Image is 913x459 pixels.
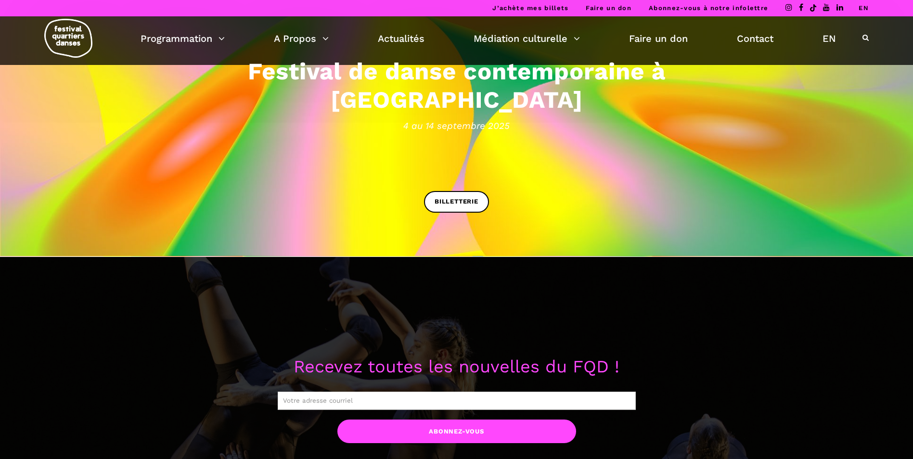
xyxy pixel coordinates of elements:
p: Recevez toutes les nouvelles du FQD ! [158,353,755,381]
a: Faire un don [586,4,631,12]
a: J’achète mes billets [492,4,568,12]
span: 4 au 14 septembre 2025 [158,118,755,133]
input: Votre adresse courriel [278,392,636,410]
h3: Festival de danse contemporaine à [GEOGRAPHIC_DATA] [158,57,755,114]
a: Contact [737,30,773,47]
a: A Propos [274,30,329,47]
a: Abonnez-vous à notre infolettre [649,4,768,12]
a: EN [859,4,869,12]
a: BILLETTERIE [424,191,489,213]
a: Actualités [378,30,424,47]
input: Abonnez-vous [337,420,576,443]
a: Programmation [141,30,225,47]
img: logo-fqd-med [44,19,92,58]
a: Faire un don [629,30,688,47]
a: EN [823,30,836,47]
a: Médiation culturelle [474,30,580,47]
span: BILLETTERIE [435,197,478,207]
